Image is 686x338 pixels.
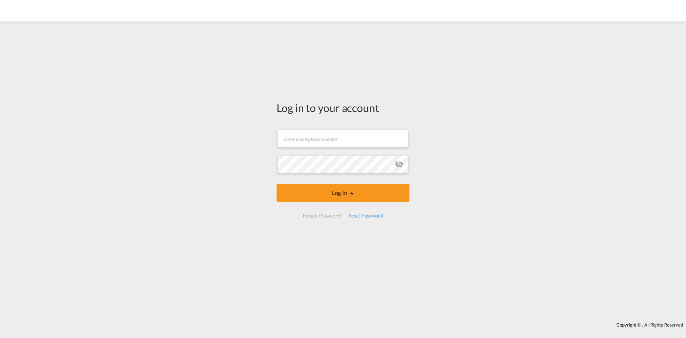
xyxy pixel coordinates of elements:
md-icon: icon-eye-off [395,160,403,168]
button: LOGIN [277,184,409,202]
div: Reset Password [346,209,386,222]
input: Enter email/phone number [277,129,408,147]
div: Forgot Password? [300,209,345,222]
div: Log in to your account [277,100,409,115]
